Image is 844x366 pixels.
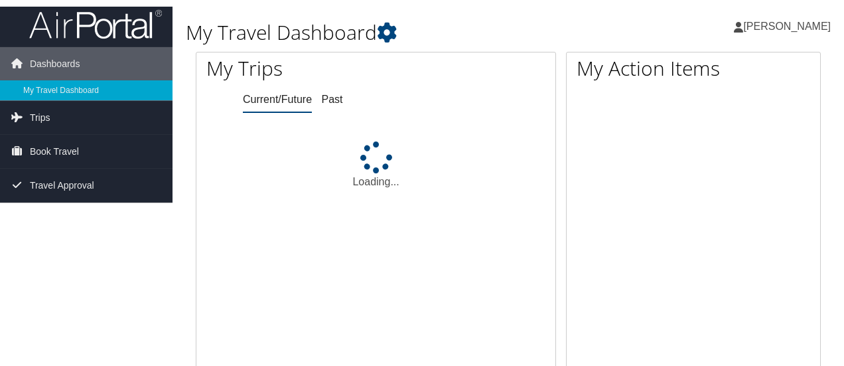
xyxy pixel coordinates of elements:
span: Trips [30,101,50,134]
h1: My Action Items [567,54,820,82]
a: Current/Future [243,94,312,105]
span: Dashboards [30,47,80,80]
div: Loading... [196,141,555,190]
span: Travel Approval [30,169,94,202]
span: [PERSON_NAME] [743,21,831,32]
a: [PERSON_NAME] [734,7,844,46]
a: Past [322,94,343,105]
span: Book Travel [30,135,79,168]
h1: My Trips [206,54,396,82]
h1: My Travel Dashboard [186,19,616,46]
img: airportal-logo.png [29,9,162,40]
